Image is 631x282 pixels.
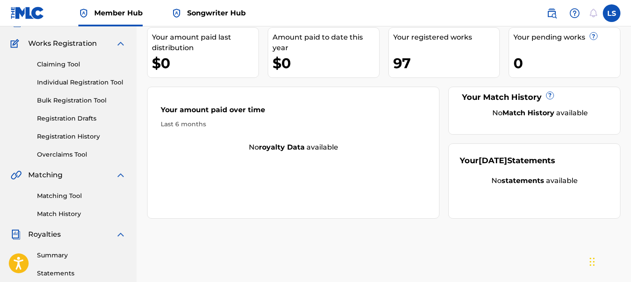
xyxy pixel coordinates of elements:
a: Public Search [543,4,561,22]
iframe: Chat Widget [587,240,631,282]
span: ? [590,33,597,40]
div: Your Match History [460,92,609,103]
strong: Match History [502,109,554,117]
span: Member Hub [94,8,143,18]
div: User Menu [603,4,620,22]
div: Amount paid to date this year [273,32,379,53]
strong: royalty data [259,143,305,151]
a: Registration History [37,132,126,141]
div: Your pending works [513,32,620,43]
img: Top Rightsholder [78,8,89,18]
span: ? [546,92,554,99]
div: Your amount paid over time [161,105,426,120]
div: Your amount paid last distribution [152,32,258,53]
div: 0 [513,53,620,73]
a: Match History [37,209,126,219]
img: Matching [11,170,22,180]
span: Royalties [28,229,61,240]
img: Top Rightsholder [171,8,182,18]
a: Summary [37,251,126,260]
div: No available [460,176,609,186]
a: Claiming Tool [37,60,126,69]
img: expand [115,170,126,180]
div: Drag [590,249,595,275]
div: No available [471,108,609,118]
span: Matching [28,170,63,180]
div: Last 6 months [161,120,426,129]
div: 97 [393,53,500,73]
img: search [546,8,557,18]
div: Your registered works [393,32,500,43]
div: No available [148,142,439,153]
a: Registration Drafts [37,114,126,123]
a: Statements [37,269,126,278]
span: [DATE] [479,156,507,165]
img: expand [115,38,126,49]
img: help [569,8,580,18]
a: Overclaims Tool [37,150,126,159]
span: Songwriter Hub [187,8,246,18]
img: Royalties [11,229,21,240]
img: expand [115,229,126,240]
a: Bulk Registration Tool [37,96,126,105]
div: $0 [273,53,379,73]
img: Works Registration [11,38,22,49]
a: Matching Tool [37,191,126,201]
div: Help [566,4,583,22]
img: MLC Logo [11,7,44,19]
div: $0 [152,53,258,73]
div: Notifications [589,9,598,18]
span: Works Registration [28,38,97,49]
a: CatalogCatalog [11,17,56,28]
div: Your Statements [460,155,555,167]
a: Individual Registration Tool [37,78,126,87]
strong: statements [502,176,544,185]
